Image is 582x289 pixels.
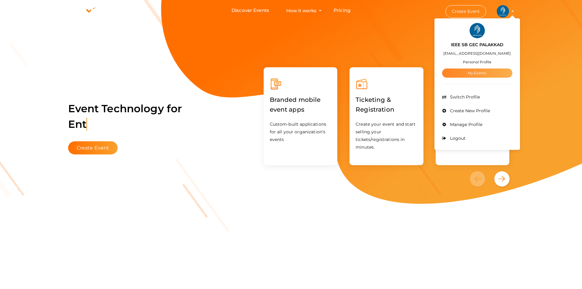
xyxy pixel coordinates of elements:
[356,90,417,119] label: Ticketing & Registration
[448,135,466,141] span: Logout
[470,23,485,38] img: ACg8ocIlr20kWlusTYDilfQwsc9vjOYCKrm0LB8zShf3GP8Yo5bmpMCa=s100
[470,171,493,187] button: Previous
[463,60,491,64] small: Personal Profile
[445,5,486,18] button: Create Event
[451,41,503,48] label: IEEE SB GEC PALAKKAD
[270,120,331,143] p: Custom-built applications for all your organization’s events
[448,94,480,100] span: Switch Profile
[68,141,118,154] button: Create Event
[494,171,510,187] button: Next
[448,122,482,127] span: Manage Profile
[232,5,269,16] a: Discover Events
[270,107,331,113] a: Branded mobile event apps
[442,69,512,78] a: My Events
[334,5,350,16] a: Pricing
[68,93,182,140] label: Event Technology for
[497,5,509,17] img: ACg8ocIlr20kWlusTYDilfQwsc9vjOYCKrm0LB8zShf3GP8Yo5bmpMCa=s100
[448,108,490,113] span: Create New Profile
[443,50,511,57] label: [EMAIL_ADDRESS][DOMAIN_NAME]
[68,118,87,131] span: Ent
[356,120,417,151] p: Create your event and start selling your tickets/registrations in minutes.
[356,107,417,113] a: Ticketing & Registration
[270,90,331,119] label: Branded mobile event apps
[284,5,318,16] button: How it works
